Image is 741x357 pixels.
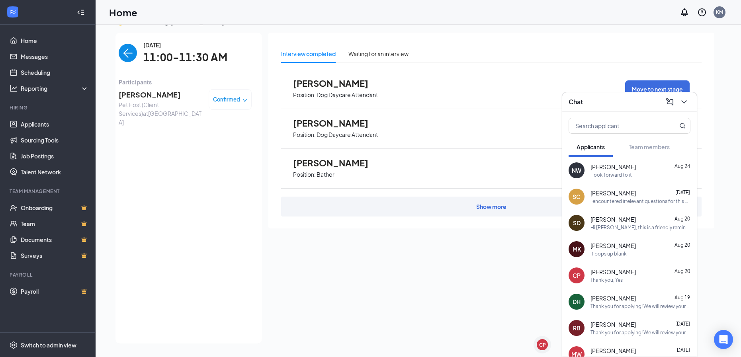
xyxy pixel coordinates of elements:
span: Confirmed [213,96,240,103]
svg: WorkstreamLogo [9,8,17,16]
div: Reporting [21,84,89,92]
span: [DATE] [143,41,227,49]
input: Search applicant [569,118,663,133]
span: Applicants [577,143,605,150]
a: OnboardingCrown [21,200,89,216]
div: NW [572,166,581,174]
a: SurveysCrown [21,248,89,263]
span: Team members [629,143,670,150]
span: Aug 24 [675,163,690,169]
span: [PERSON_NAME] [590,320,636,328]
span: [DATE] [675,347,690,353]
a: DocumentsCrown [21,232,89,248]
a: PayrollCrown [21,283,89,299]
span: Aug 20 [675,242,690,248]
div: Thank you for applying! We will review your application and reach out if you are selected to move... [590,329,690,336]
div: CP [539,341,546,348]
a: Home [21,33,89,49]
span: [DATE] [675,321,690,327]
span: down [242,98,248,103]
svg: ChevronDown [679,97,689,107]
a: TeamCrown [21,216,89,232]
div: KM [716,9,723,16]
span: [PERSON_NAME] [590,242,636,250]
div: Hiring [10,104,87,111]
div: I look forward to it [590,172,632,178]
svg: Notifications [680,8,689,17]
div: Interview completed [281,49,336,58]
svg: Collapse [77,8,85,16]
span: [PERSON_NAME] [590,347,636,355]
p: Dog Daycare Attendant [317,91,378,99]
svg: Analysis [10,84,18,92]
div: CP [573,271,581,279]
span: Participants [119,78,252,86]
svg: Settings [10,341,18,349]
h1: Home [109,6,137,19]
span: 11:00-11:30 AM [143,49,227,66]
div: RB [573,324,581,332]
span: [PERSON_NAME] [590,268,636,276]
button: ChevronDown [678,96,690,108]
a: Scheduling [21,64,89,80]
div: DH [573,298,581,306]
span: [PERSON_NAME] [590,294,636,302]
div: Team Management [10,188,87,195]
div: It pops up blank [590,250,627,257]
span: [PERSON_NAME] [293,78,381,88]
div: I encountered irrelevant questions for this position [590,198,690,205]
h3: Chat [569,98,583,106]
div: SD [573,219,581,227]
a: Talent Network [21,164,89,180]
div: Switch to admin view [21,341,76,349]
svg: MagnifyingGlass [679,123,686,129]
span: Aug 20 [675,216,690,222]
div: SC [573,193,581,201]
button: ComposeMessage [663,96,676,108]
span: [DATE] [675,189,690,195]
a: Messages [21,49,89,64]
div: Open Intercom Messenger [714,330,733,349]
button: back-button [119,44,137,62]
div: Hi [PERSON_NAME], this is a friendly reminder that you are still in the process of your applicati... [590,224,690,231]
p: Position: [293,91,316,99]
button: Move to next stage [625,80,690,98]
span: [PERSON_NAME] [119,89,202,100]
span: Pet Host (Client Services) at [GEOGRAPHIC_DATA] [119,100,202,127]
svg: QuestionInfo [697,8,707,17]
p: Bather [317,171,334,178]
span: [PERSON_NAME] [293,158,381,168]
div: Thank you, Yes [590,277,623,283]
div: Payroll [10,271,87,278]
div: Show more [476,203,506,211]
span: [PERSON_NAME] [590,189,636,197]
span: [PERSON_NAME] [293,118,381,128]
svg: ComposeMessage [665,97,675,107]
a: Job Postings [21,148,89,164]
div: Waiting for an interview [348,49,409,58]
div: Thank you for applying! We will review your application and reach out if you are selected to move... [590,303,690,310]
p: Position: [293,131,316,139]
div: MK [573,245,581,253]
span: [PERSON_NAME] [590,215,636,223]
span: Aug 19 [675,295,690,300]
p: Dog Daycare Attendant [317,131,378,139]
span: [PERSON_NAME] [590,163,636,171]
span: Aug 20 [675,268,690,274]
a: Sourcing Tools [21,132,89,148]
a: Applicants [21,116,89,132]
p: Position: [293,171,316,178]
